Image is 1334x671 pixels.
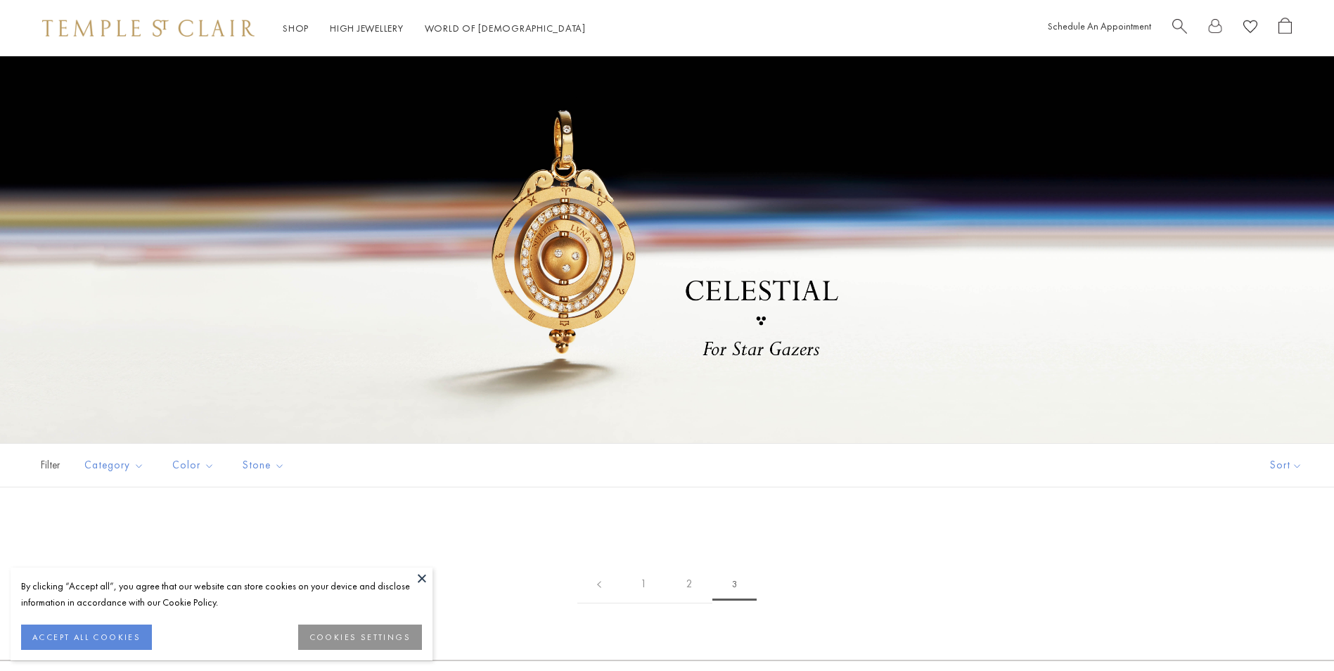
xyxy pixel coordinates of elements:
img: Temple St. Clair [42,20,255,37]
span: Category [77,456,155,474]
button: Color [162,449,225,481]
button: COOKIES SETTINGS [298,625,422,650]
button: ACCEPT ALL COOKIES [21,625,152,650]
a: Open Shopping Bag [1278,18,1292,39]
span: 3 [712,568,757,601]
a: Search [1172,18,1187,39]
div: By clicking “Accept all”, you agree that our website can store cookies on your device and disclos... [21,578,422,611]
span: Color [165,456,225,474]
button: Category [74,449,155,481]
button: Show sort by [1238,444,1334,487]
a: High JewelleryHigh Jewellery [330,22,404,34]
a: 1 [621,565,667,603]
a: 2 [667,565,712,603]
button: Stone [232,449,295,481]
nav: Main navigation [283,20,586,37]
a: ShopShop [283,22,309,34]
a: View Wishlist [1243,18,1257,39]
a: Schedule An Appointment [1048,20,1151,32]
span: Stone [236,456,295,474]
a: Previous page [577,565,621,603]
iframe: Gorgias live chat messenger [1264,605,1320,657]
a: World of [DEMOGRAPHIC_DATA]World of [DEMOGRAPHIC_DATA] [425,22,586,34]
